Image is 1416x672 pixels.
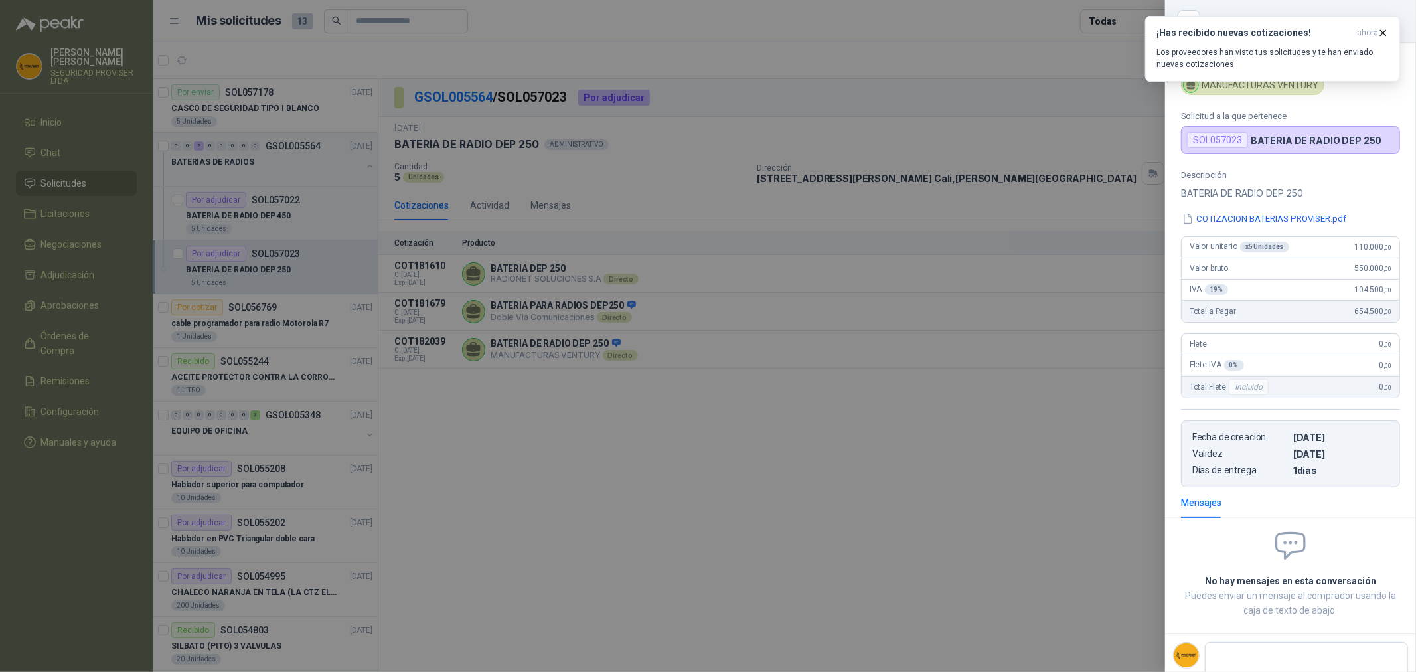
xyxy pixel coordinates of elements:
span: Flete [1190,339,1207,349]
div: x 5 Unidades [1240,242,1289,252]
div: COT182039 [1208,11,1400,32]
span: ,00 [1383,341,1391,348]
button: Close [1181,13,1197,29]
p: Descripción [1181,170,1400,180]
span: Flete IVA [1190,360,1244,371]
div: 19 % [1205,284,1229,295]
span: ,00 [1383,308,1391,315]
span: 104.500 [1354,285,1391,294]
h3: ¡Has recibido nuevas cotizaciones! [1156,27,1352,39]
span: 0 [1379,361,1391,370]
span: 0 [1379,339,1391,349]
div: Incluido [1229,379,1269,395]
p: 1 dias [1293,465,1389,476]
span: ,00 [1383,286,1391,294]
p: BATERIA DE RADIO DEP 250 [1251,135,1382,146]
h2: No hay mensajes en esta conversación [1181,574,1400,588]
span: IVA [1190,284,1228,295]
span: 0 [1379,382,1391,392]
div: 0 % [1224,360,1244,371]
span: Valor bruto [1190,264,1228,273]
p: [DATE] [1293,448,1389,460]
span: ,00 [1383,362,1391,369]
span: Valor unitario [1190,242,1289,252]
span: 110.000 [1354,242,1391,252]
span: Total Flete [1190,379,1271,395]
p: [DATE] [1293,432,1389,443]
button: COTIZACION BATERIAS PROVISER.pdf [1181,212,1348,226]
span: 654.500 [1354,307,1391,316]
p: Fecha de creación [1192,432,1288,443]
span: ,00 [1383,244,1391,251]
div: Mensajes [1181,495,1221,510]
img: Company Logo [1174,643,1199,668]
div: SOL057023 [1187,132,1248,148]
p: BATERIA DE RADIO DEP 250 [1181,185,1400,201]
p: Los proveedores han visto tus solicitudes y te han enviado nuevas cotizaciones. [1156,46,1389,70]
span: Total a Pagar [1190,307,1236,316]
span: ahora [1357,27,1378,39]
p: Días de entrega [1192,465,1288,476]
span: 550.000 [1354,264,1391,273]
span: ,00 [1383,265,1391,272]
p: Validez [1192,448,1288,460]
span: ,00 [1383,384,1391,391]
p: Puedes enviar un mensaje al comprador usando la caja de texto de abajo. [1181,588,1400,618]
button: ¡Has recibido nuevas cotizaciones!ahora Los proveedores han visto tus solicitudes y te han enviad... [1145,16,1400,82]
p: Solicitud a la que pertenece [1181,111,1400,121]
